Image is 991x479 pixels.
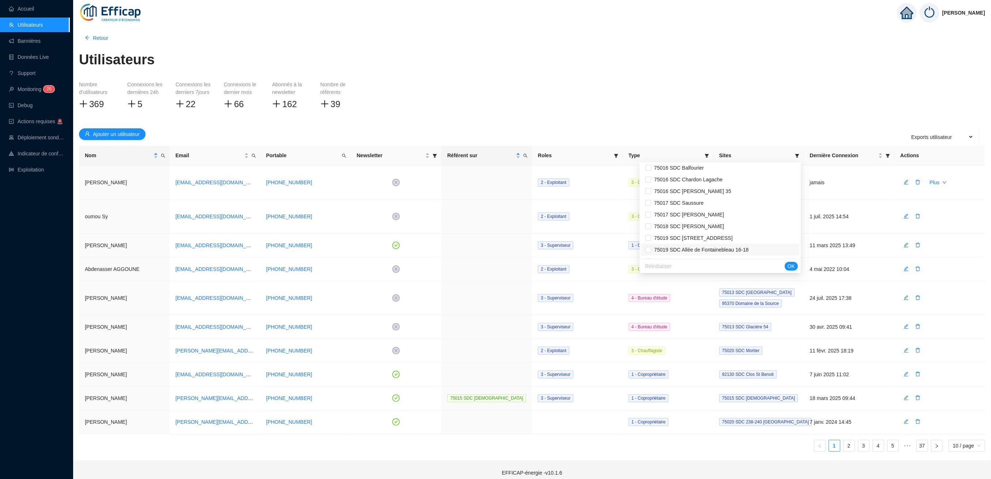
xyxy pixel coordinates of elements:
td: 11 févr. 2025 18:19 [804,339,894,363]
a: [PHONE_NUMBER] [266,324,312,330]
a: [PHONE_NUMBER] [266,295,312,301]
a: clusterDéploiement sondes [9,135,64,140]
span: Portable [266,152,339,159]
a: 2 [844,440,855,451]
span: home [900,6,913,19]
span: 92130 SDC Clos St Benoit [719,370,777,378]
a: [EMAIL_ADDRESS][DOMAIN_NAME] [176,324,262,330]
span: delete [915,295,920,300]
span: filter [433,154,437,158]
span: OK [788,263,795,270]
span: 75017 SDC [PERSON_NAME] [651,212,724,218]
th: Newsletter [351,146,441,166]
a: heat-mapIndicateur de confort [9,151,64,156]
span: Exports utilisateur [911,130,952,144]
span: 75015 SDC [DEMOGRAPHIC_DATA] [719,394,798,402]
div: Nombre de référents [320,81,357,96]
td: avolpe@manergy.fr [170,281,260,315]
a: [EMAIL_ADDRESS][DOMAIN_NAME] [176,214,262,219]
td: [PERSON_NAME] [79,410,170,434]
span: edit [904,395,909,400]
td: [PERSON_NAME] [79,166,170,200]
a: [PERSON_NAME][EMAIL_ADDRESS][DOMAIN_NAME] [176,395,304,401]
span: 75019 SDC [GEOGRAPHIC_DATA] Chaumont [651,259,760,264]
li: 3 [858,440,870,452]
span: edit [904,348,909,353]
span: Ajouter un utilisateur [93,131,140,138]
td: jamais [804,166,894,200]
span: plus [272,99,281,108]
span: close-circle [392,347,400,354]
ul: Export [903,128,979,146]
a: [PHONE_NUMBER] [266,214,312,219]
td: oumou Sy [79,200,170,234]
span: delete [915,419,920,424]
span: delete [915,371,920,377]
span: search [523,154,528,158]
span: filter [794,150,801,161]
a: codeDebug [9,102,33,108]
td: osy@celsio.fr [170,200,260,234]
a: 5 [888,440,898,451]
span: 4 - Bureau d'étude [629,294,670,302]
a: slidersExploitation [9,167,44,173]
span: Dernière Connexion [810,152,877,159]
span: 162 [282,99,297,109]
button: Retour [79,32,114,44]
span: delete [915,266,920,271]
span: filter [886,154,890,158]
button: OK [785,262,798,271]
td: a.abdelli@abcdomus.com [170,315,260,339]
span: close-circle [392,265,400,273]
span: 1 - Copropriétaire [629,418,668,426]
a: [PHONE_NUMBER] [266,266,312,272]
span: 3 - Chauffagiste [629,212,666,220]
div: Connexions les derniers 7jours [176,81,212,96]
span: filter [884,150,892,161]
span: 3 - Superviseur [541,243,570,248]
a: [PHONE_NUMBER] [266,348,312,354]
td: ahmed.soualem@ciec.fr [170,339,260,363]
span: 75016 SDC Chardon Lagache [651,177,723,182]
span: right [935,444,939,448]
span: 75017 SDC Saussure [651,200,704,206]
div: Connexions les dernières 24h [127,81,164,96]
td: 24 juil. 2025 17:38 [804,281,894,315]
li: Page précédente [814,440,826,452]
td: [PERSON_NAME] [79,315,170,339]
span: 1 - Copropriétaire [629,370,668,378]
span: search [252,154,256,158]
span: check-circle [392,395,400,402]
td: [PERSON_NAME] [79,386,170,410]
span: 22 [186,99,196,109]
th: Dernière Connexion [804,146,894,166]
button: Réinitialiser [643,262,675,271]
a: teamUtilisateurs [9,22,43,28]
span: user-add [85,131,90,136]
span: Roles [538,152,611,159]
span: ••• [902,440,913,452]
span: Sites [719,152,792,159]
span: delete [915,242,920,248]
span: 75016 SDC [PERSON_NAME] 35 [651,188,731,194]
td: al1vienot@orange.fr [170,363,260,386]
td: 30 avr. 2025 09:41 [804,315,894,339]
span: edit [904,419,909,424]
span: plus [224,99,233,108]
span: check-circle [392,242,400,249]
span: 1 - Copropriétaire [629,241,668,249]
span: 4 - Bureau d'étude [629,323,670,331]
span: 75020 SDC 238-240 [GEOGRAPHIC_DATA] [719,418,812,426]
button: left [814,440,826,452]
span: 3 - Superviseur [541,396,570,401]
span: 95370 Domaine de la Source [719,299,782,308]
span: 75019 SDC [STREET_ADDRESS] [651,235,733,241]
span: EFFICAP-énergie - v10.1.6 [502,470,562,476]
span: filter [613,150,620,161]
img: power [920,3,939,23]
span: search [250,150,257,161]
span: delete [915,348,920,353]
span: 1 - Copropriétaire [629,394,668,402]
span: Actions requises 🚨 [18,118,63,124]
span: filter [795,154,799,158]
